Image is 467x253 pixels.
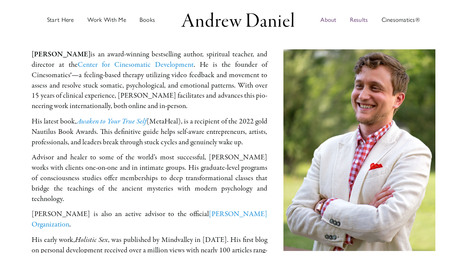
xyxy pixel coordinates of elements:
[77,116,147,127] a: Awaken to Your True Self
[382,17,420,23] span: Cinesomatics®
[32,209,267,230] a: [PERSON_NAME] Organization
[75,235,108,245] em: Holistic Sex
[47,1,74,38] a: Start Here
[47,17,74,23] span: Start Here
[350,1,368,38] a: Results
[32,209,267,230] p: [PERSON_NAME] is also an active advi­sor to the offi­cial .
[87,1,126,38] a: Work with Andrew in groups or private sessions
[320,1,336,38] a: About
[179,10,297,29] img: Andrew Daniel Logo
[87,17,126,23] span: Work With Me
[78,60,194,70] a: Center for Cinesomatic Development
[320,17,336,23] span: About
[32,49,90,59] strong: [PERSON_NAME]
[140,1,155,38] a: Discover books written by Andrew Daniel
[382,1,420,38] a: Cinesomatics®
[32,116,267,147] p: His lat­est book, (MetaHeal), is a recip­i­ent of the 2022 gold Nautilus Book Awards. This defin­...
[32,49,267,111] p: is an award-win­ning best­selling author, spir­i­tu­al teacher, and direc­tor at the . He is the ...
[140,17,155,23] span: Books
[350,17,368,23] span: Results
[32,152,267,204] p: Advisor and heal­er to some of the world’s most suc­cess­ful, [PERSON_NAME] works with clients on...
